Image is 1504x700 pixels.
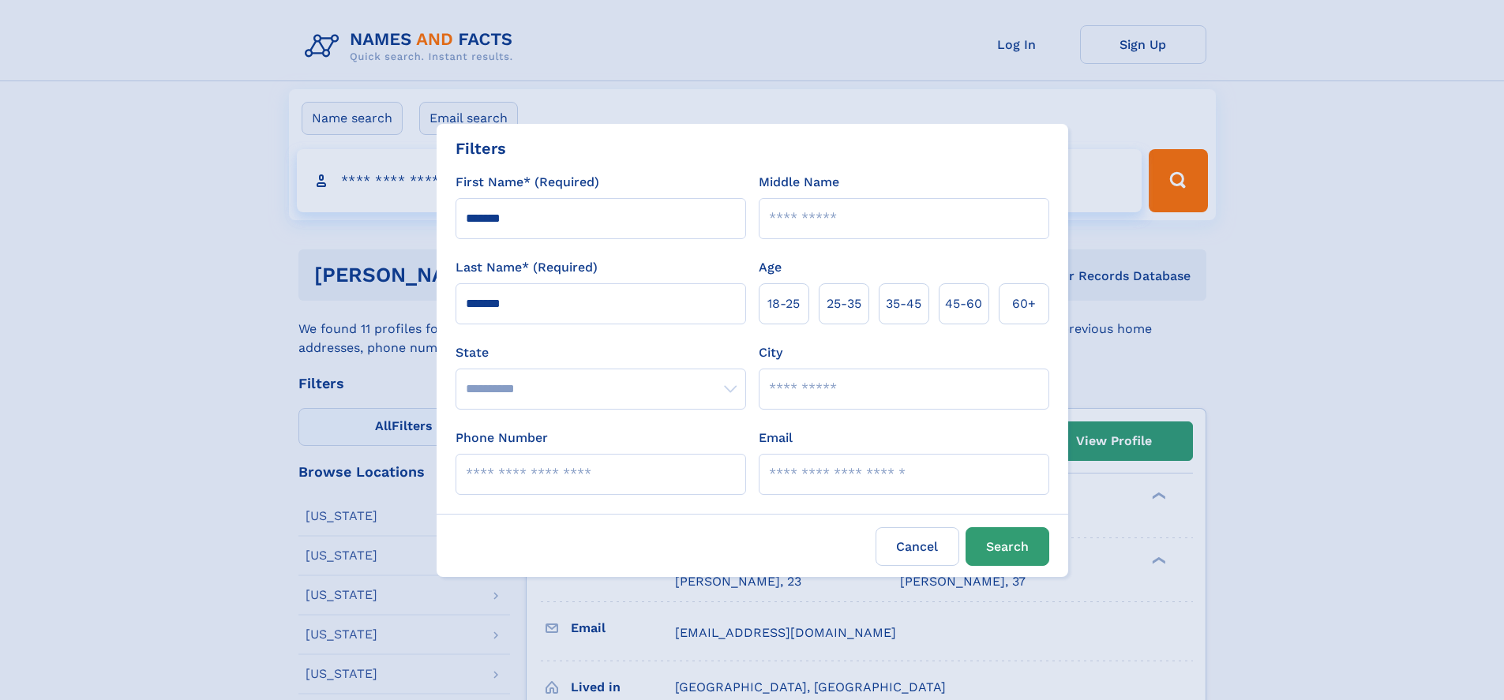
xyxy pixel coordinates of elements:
[456,137,506,160] div: Filters
[827,294,861,313] span: 25‑35
[759,173,839,192] label: Middle Name
[759,258,782,277] label: Age
[945,294,982,313] span: 45‑60
[456,343,746,362] label: State
[767,294,800,313] span: 18‑25
[456,173,599,192] label: First Name* (Required)
[759,429,793,447] label: Email
[966,527,1049,566] button: Search
[876,527,959,566] label: Cancel
[456,258,598,277] label: Last Name* (Required)
[886,294,921,313] span: 35‑45
[759,343,782,362] label: City
[456,429,548,447] label: Phone Number
[1012,294,1036,313] span: 60+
